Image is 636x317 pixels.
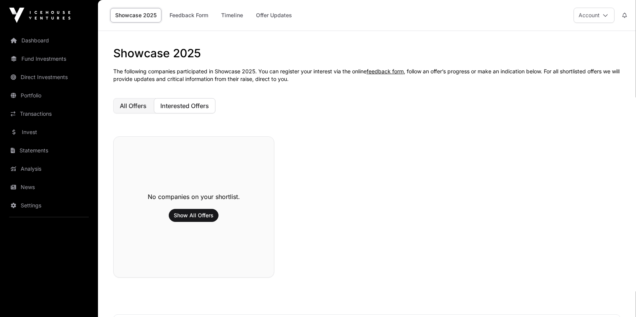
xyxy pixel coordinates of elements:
a: Invest [6,124,92,141]
a: Timeline [216,8,248,23]
span: Interested Offers [160,102,209,110]
button: Interested Offers [154,98,215,113]
span: All Offers [120,102,147,110]
button: Show All Offers [169,209,219,222]
a: Transactions [6,105,92,122]
a: Direct Investments [6,69,92,86]
a: Offer Updates [251,8,297,23]
a: Analysis [6,160,92,177]
a: Feedback Form [165,8,213,23]
span: Show All Offers [174,212,214,219]
button: Account [574,8,615,23]
a: Portfolio [6,87,92,104]
a: Fund Investments [6,50,92,67]
iframe: Chat Widget [598,280,636,317]
h2: No companies on your shortlist. [148,192,240,201]
a: Showcase 2025 [110,8,161,23]
button: All Offers [113,98,153,113]
a: Statements [6,142,92,159]
a: feedback form [367,68,404,74]
a: Dashboard [6,32,92,49]
img: Icehouse Ventures Logo [9,8,70,23]
h1: Showcase 2025 [113,46,621,60]
a: News [6,179,92,196]
a: Settings [6,197,92,214]
p: The following companies participated in Showcase 2025. You can register your interest via the onl... [113,68,621,83]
